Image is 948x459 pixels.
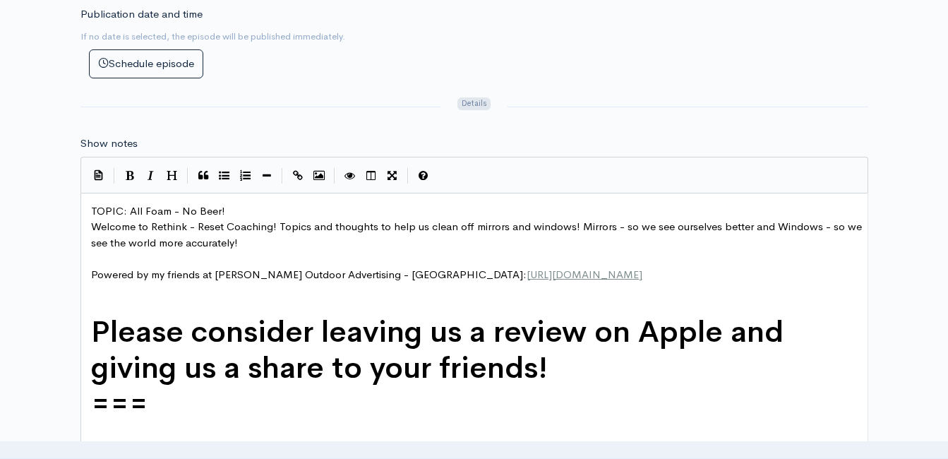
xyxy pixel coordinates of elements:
button: Quote [193,165,214,186]
button: Markdown Guide [413,165,434,186]
label: Publication date and time [80,6,203,23]
button: Insert Horizontal Line [256,165,277,186]
span: TOPIC: All Foam - No Beer! [91,204,225,217]
button: Numbered List [235,165,256,186]
button: Insert Show Notes Template [88,164,109,185]
button: Generic List [214,165,235,186]
i: | [114,168,115,184]
small: If no date is selected, the episode will be published immediately. [80,30,345,42]
span: [URL][DOMAIN_NAME] [527,268,642,281]
button: Toggle Side by Side [361,165,382,186]
i: | [282,168,283,184]
button: Create Link [287,165,308,186]
button: Italic [140,165,162,186]
i: | [407,168,409,184]
button: Heading [162,165,183,186]
button: Toggle Fullscreen [382,165,403,186]
span: Powered by my friends at [PERSON_NAME] Outdoor Advertising - [GEOGRAPHIC_DATA]: [91,268,642,281]
label: Show notes [80,136,138,152]
span: Welcome to Rethink - Reset Coaching! Topics and thoughts to help us clean off mirrors and windows... [91,220,865,249]
i: | [187,168,188,184]
span: === [91,385,148,423]
span: Please consider leaving us a review on Apple and giving us a share to your friends! [91,313,791,387]
span: Details [457,97,491,111]
button: Toggle Preview [340,165,361,186]
button: Bold [119,165,140,186]
button: Insert Image [308,165,330,186]
i: | [334,168,335,184]
button: Schedule episode [89,49,203,78]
